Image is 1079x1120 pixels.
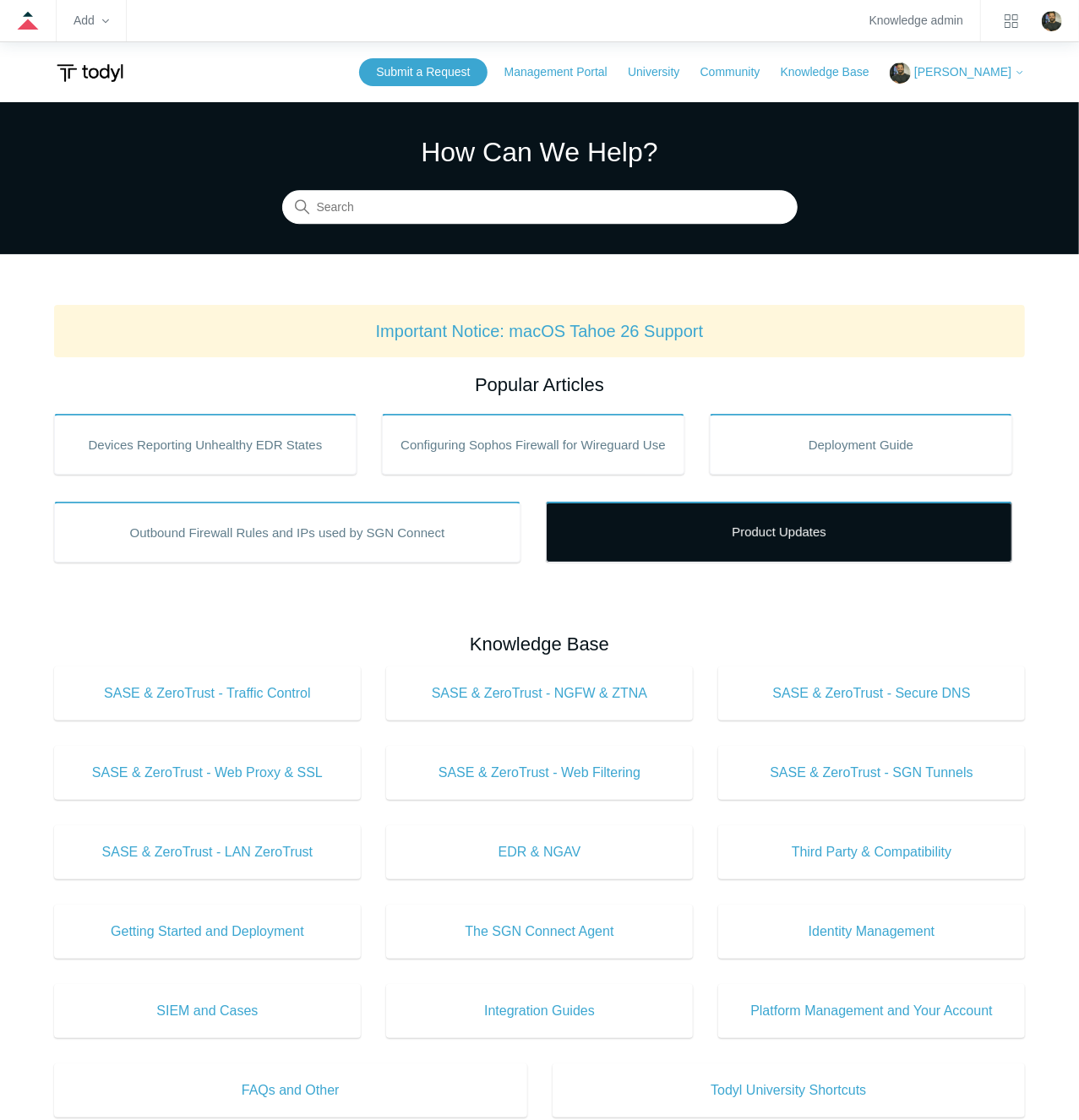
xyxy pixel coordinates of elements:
[546,502,1012,563] a: Product Updates
[79,922,335,942] span: Getting Started and Deployment
[282,132,798,172] h1: How Can We Help?
[718,825,1025,879] a: Third Party & Compatibility
[54,57,126,89] img: Todyl Support Center Help Center home page
[79,842,335,862] span: SASE & ZeroTrust - LAN ZeroTrust
[54,502,520,563] a: Outbound Firewall Rules and IPs used by SGN Connect
[718,905,1025,959] a: Identity Management
[359,58,487,86] a: Submit a Request
[914,65,1011,79] span: [PERSON_NAME]
[700,63,777,81] a: Community
[54,666,361,720] a: SASE & ZeroTrust - Traffic Control
[376,322,704,340] a: Important Notice: macOS Tahoe 26 Support
[553,1063,1026,1117] a: Todyl University Shortcuts
[79,763,335,783] span: SASE & ZeroTrust - Web Proxy & SSL
[54,414,357,475] a: Devices Reporting Unhealthy EDR States
[744,683,1000,704] span: SASE & ZeroTrust - Secure DNS
[710,414,1012,475] a: Deployment Guide
[386,746,693,800] a: SASE & ZeroTrust - Web Filtering
[79,1080,502,1101] span: FAQs and Other
[54,825,361,879] a: SASE & ZeroTrust - LAN ZeroTrust
[282,191,798,225] input: Search
[718,984,1025,1038] a: Platform Management and Your Account
[578,1080,1000,1101] span: Todyl University Shortcuts
[54,1063,527,1117] a: FAQs and Other
[54,371,1025,399] h2: Popular Articles
[54,746,361,800] a: SASE & ZeroTrust - Web Proxy & SSL
[890,63,1025,84] button: [PERSON_NAME]
[744,842,1000,862] span: Third Party & Compatibility
[411,842,668,862] span: EDR & NGAV
[744,922,1000,942] span: Identity Management
[718,666,1025,720] a: SASE & ZeroTrust - Secure DNS
[386,825,693,879] a: EDR & NGAV
[411,683,668,704] span: SASE & ZeroTrust - NGFW & ZTNA
[628,63,696,81] a: University
[411,922,668,942] span: The SGN Connect Agent
[74,16,109,25] zd-hc-trigger: Add
[504,63,624,81] a: Management Portal
[54,905,361,959] a: Getting Started and Deployment
[79,683,335,704] span: SASE & ZeroTrust - Traffic Control
[382,414,684,475] a: Configuring Sophos Firewall for Wireguard Use
[744,763,1000,783] span: SASE & ZeroTrust - SGN Tunnels
[1042,11,1062,31] zd-hc-trigger: Click your profile icon to open the profile menu
[744,1001,1000,1021] span: Platform Management and Your Account
[386,905,693,959] a: The SGN Connect Agent
[869,16,963,25] a: Knowledge admin
[718,746,1025,800] a: SASE & ZeroTrust - SGN Tunnels
[411,1001,668,1021] span: Integration Guides
[411,763,668,783] span: SASE & ZeroTrust - Web Filtering
[386,666,693,720] a: SASE & ZeroTrust - NGFW & ZTNA
[54,984,361,1038] a: SIEM and Cases
[79,1001,335,1021] span: SIEM and Cases
[781,63,886,81] a: Knowledge Base
[386,984,693,1038] a: Integration Guides
[54,630,1025,658] h2: Knowledge Base
[1042,11,1062,31] img: user avatar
